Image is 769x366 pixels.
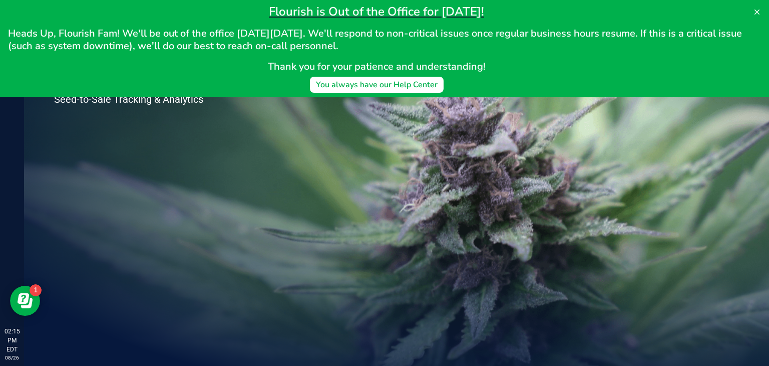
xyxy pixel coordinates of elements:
[268,60,486,73] span: Thank you for your patience and understanding!
[30,284,42,296] iframe: Resource center unread badge
[54,94,244,104] p: Seed-to-Sale Tracking & Analytics
[8,27,744,53] span: Heads Up, Flourish Fam! We'll be out of the office [DATE][DATE]. We'll respond to non-critical is...
[269,4,484,20] span: Flourish is Out of the Office for [DATE]!
[10,286,40,316] iframe: Resource center
[5,327,20,354] p: 02:15 PM EDT
[316,79,438,91] div: You always have our Help Center
[5,354,20,361] p: 08/26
